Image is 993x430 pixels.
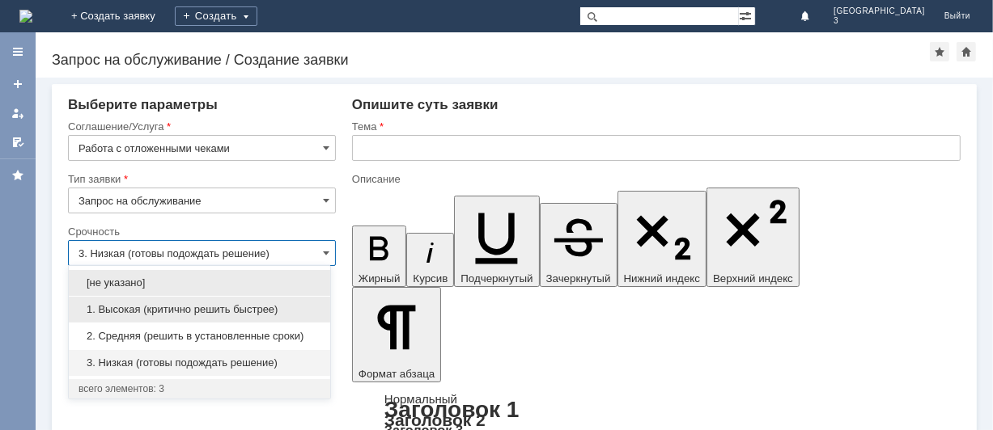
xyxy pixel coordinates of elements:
[68,174,333,184] div: Тип заявки
[79,382,320,395] div: всего элементов: 3
[359,272,401,285] span: Жирный
[713,272,793,285] span: Верхний индекс
[834,16,925,26] span: 3
[930,42,949,61] div: Добавить в избранное
[546,272,611,285] span: Зачеркнутый
[384,397,520,422] a: Заголовок 1
[68,226,333,237] div: Срочность
[52,52,930,68] div: Запрос на обслуживание / Создание заявки
[175,6,257,26] div: Создать
[384,411,486,429] a: Заголовок 2
[460,272,533,285] span: Подчеркнутый
[617,191,707,287] button: Нижний индекс
[5,71,31,97] a: Создать заявку
[413,272,448,285] span: Курсив
[957,42,976,61] div: Сделать домашней страницей
[352,121,957,132] div: Тема
[707,188,800,287] button: Верхний индекс
[5,100,31,126] a: Мои заявки
[359,368,435,380] span: Формат абзаца
[352,287,441,382] button: Формат абзаца
[19,10,32,23] img: logo
[739,7,755,23] span: Расширенный поиск
[406,233,454,287] button: Курсив
[79,330,320,343] span: 2. Средняя (решить в установленные сроки)
[79,303,320,316] span: 1. Высокая (критично решить быстрее)
[540,203,617,287] button: Зачеркнутый
[352,226,407,287] button: Жирный
[79,276,320,289] span: [не указано]
[384,392,457,406] a: Нормальный
[352,174,957,184] div: Описание
[5,129,31,155] a: Мои согласования
[454,196,539,287] button: Подчеркнутый
[19,10,32,23] a: Перейти на домашнюю страницу
[79,356,320,369] span: 3. Низкая (готовы подождать решение)
[68,97,218,112] span: Выберите параметры
[834,6,925,16] span: [GEOGRAPHIC_DATA]
[68,121,333,132] div: Соглашение/Услуга
[352,97,499,112] span: Опишите суть заявки
[624,272,701,285] span: Нижний индекс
